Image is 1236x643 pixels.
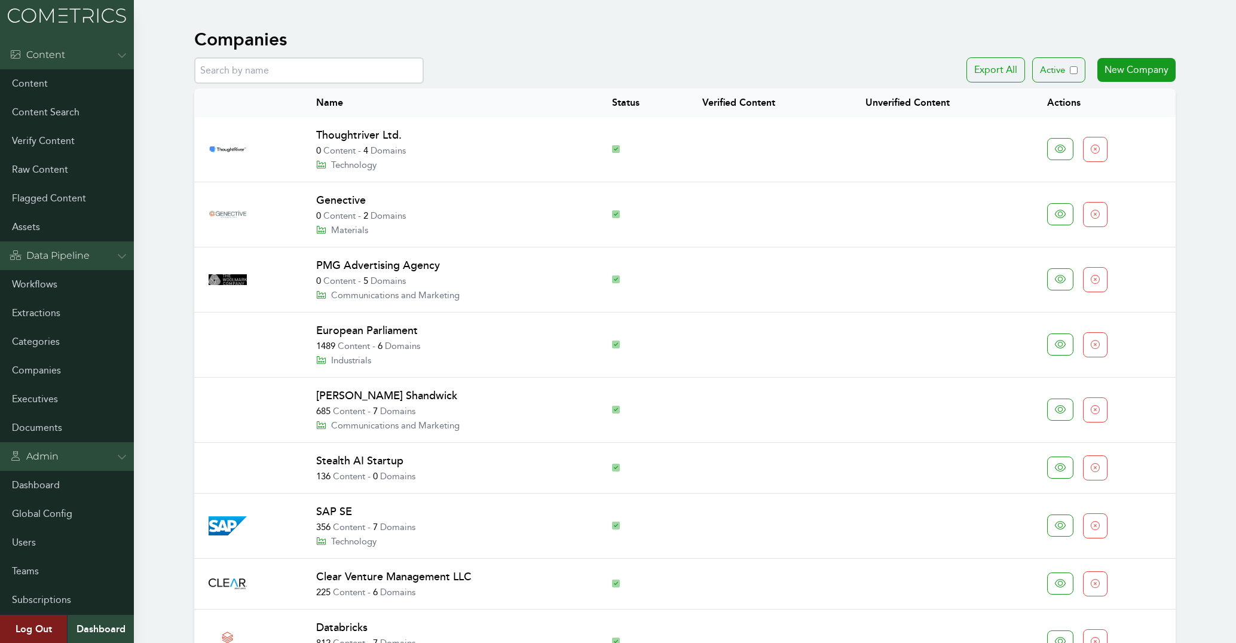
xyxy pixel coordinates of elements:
[316,274,583,288] p: Content Domains
[363,210,368,221] span: 2
[10,449,59,464] div: Admin
[358,275,361,286] span: -
[368,522,371,532] span: -
[358,145,361,156] span: -
[316,209,583,223] p: Content Domains
[194,29,287,50] h1: Companies
[358,210,361,221] span: -
[316,210,321,221] span: 0
[209,578,247,590] img: Company Logo
[373,406,378,417] span: 7
[373,587,378,598] span: 6
[368,587,371,598] span: -
[316,389,457,402] a: [PERSON_NAME] Shandwick
[316,145,321,156] span: 0
[368,471,371,482] span: -
[373,471,378,482] span: 0
[316,160,377,170] a: Technology
[209,146,247,153] img: Company Logo
[316,471,331,482] span: 136
[372,341,375,351] span: -
[316,404,583,418] p: Content Domains
[209,406,247,414] img: Company Logo
[966,57,1025,82] button: Export All
[302,88,598,117] th: Name
[316,585,583,599] p: Content Domains
[10,48,65,62] div: Content
[316,454,403,467] a: Stealth AI Startup
[598,88,688,117] th: Status
[316,339,583,353] p: Content Domains
[1040,63,1065,77] p: Active
[363,145,368,156] span: 4
[316,520,583,534] p: Content Domains
[316,355,371,366] a: Industrials
[316,406,331,417] span: 685
[316,570,472,583] a: Clear Venture Management LLC
[378,341,383,351] span: 6
[316,341,335,351] span: 1489
[10,249,90,263] div: Data Pipeline
[194,57,424,84] input: Search by name
[316,621,368,634] a: Databricks
[316,505,352,518] a: SAP SE
[688,88,851,117] th: Verified Content
[316,259,440,272] a: PMG Advertising Agency
[316,290,460,301] a: Communications and Marketing
[316,522,331,532] span: 356
[368,406,371,417] span: -
[209,210,247,220] img: Company Logo
[67,615,134,643] a: Dashboard
[851,88,1033,117] th: Unverified Content
[316,420,460,431] a: Communications and Marketing
[316,469,583,483] p: Content Domains
[209,274,247,286] img: Company Logo
[363,275,368,286] span: 5
[373,522,378,532] span: 7
[1097,58,1176,82] a: New Company
[316,324,418,337] a: European Parliament
[316,143,583,158] p: Content Domains
[316,194,366,207] a: Genective
[316,128,402,142] a: Thoughtriver Ltd.
[316,275,321,286] span: 0
[316,587,331,598] span: 225
[209,516,247,535] img: Company Logo
[316,536,377,547] a: Technology
[1033,88,1176,117] th: Actions
[316,225,368,235] a: Materials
